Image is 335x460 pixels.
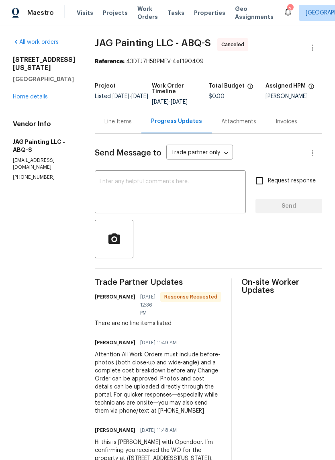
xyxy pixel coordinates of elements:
[171,99,188,105] span: [DATE]
[241,278,322,294] span: On-site Worker Updates
[221,41,247,49] span: Canceled
[152,83,209,94] h5: Work Order Timeline
[13,75,76,83] h5: [GEOGRAPHIC_DATA]
[13,174,76,181] p: [PHONE_NUMBER]
[13,39,59,45] a: All work orders
[140,293,155,317] span: [DATE] 12:36 PM
[152,99,188,105] span: -
[95,94,148,99] span: Listed
[276,118,297,126] div: Invoices
[131,94,148,99] span: [DATE]
[95,59,125,64] b: Reference:
[13,94,48,100] a: Home details
[140,339,177,347] span: [DATE] 11:49 AM
[266,94,323,99] div: [PERSON_NAME]
[235,5,274,21] span: Geo Assignments
[95,57,322,65] div: 43DTJ7H5BPMEV-4ef190409
[140,426,177,434] span: [DATE] 11:48 AM
[95,38,211,48] span: JAG Painting LLC - ABQ-S
[308,83,315,94] span: The hpm assigned to this work order.
[221,118,256,126] div: Attachments
[137,5,158,21] span: Work Orders
[95,339,135,347] h6: [PERSON_NAME]
[247,83,253,94] span: The total cost of line items that have been proposed by Opendoor. This sum includes line items th...
[95,149,161,157] span: Send Message to
[13,120,76,128] h4: Vendor Info
[268,177,316,185] span: Request response
[194,9,225,17] span: Properties
[95,319,221,327] div: There are no line items listed
[77,9,93,17] span: Visits
[152,99,169,105] span: [DATE]
[112,94,129,99] span: [DATE]
[13,56,76,72] h2: [STREET_ADDRESS][US_STATE]
[166,147,233,160] div: Trade partner only
[27,9,54,17] span: Maestro
[103,9,128,17] span: Projects
[13,157,76,171] p: [EMAIL_ADDRESS][DOMAIN_NAME]
[287,5,293,13] div: 2
[95,351,221,415] div: Attention All Work Orders must include before-photos (both close-up and wide-angle) and a complet...
[95,293,135,301] h6: [PERSON_NAME]
[112,94,148,99] span: -
[95,426,135,434] h6: [PERSON_NAME]
[151,117,202,125] div: Progress Updates
[208,94,225,99] span: $0.00
[208,83,245,89] h5: Total Budget
[266,83,306,89] h5: Assigned HPM
[13,138,76,154] h5: JAG Painting LLC - ABQ-S
[95,83,116,89] h5: Project
[104,118,132,126] div: Line Items
[167,10,184,16] span: Tasks
[95,278,221,286] span: Trade Partner Updates
[161,293,221,301] span: Response Requested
